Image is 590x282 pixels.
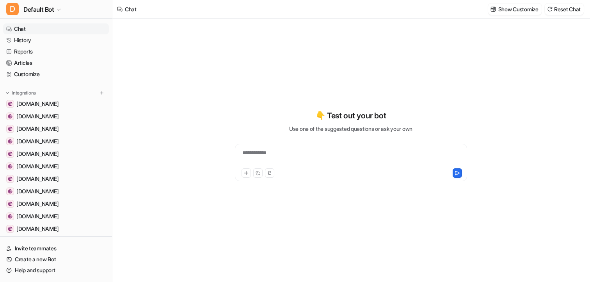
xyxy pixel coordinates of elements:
[8,139,12,144] img: ethereum.org
[8,202,12,206] img: developers.tron.network
[3,243,109,254] a: Invite teammates
[3,265,109,276] a: Help and support
[99,90,105,96] img: menu_add.svg
[6,3,19,15] span: D
[8,177,12,181] img: hyperliquid.gitbook.io
[8,164,12,169] img: docs.ton.org
[16,125,59,133] span: [DOMAIN_NAME]
[3,57,109,68] a: Articles
[3,98,109,109] a: docs.chainstack.com[DOMAIN_NAME]
[16,150,59,158] span: [DOMAIN_NAME]
[488,4,542,15] button: Show Customize
[289,125,412,133] p: Use one of the suggested questions or ask your own
[16,100,59,108] span: [DOMAIN_NAME]
[16,175,59,183] span: [DOMAIN_NAME]
[16,212,59,220] span: [DOMAIN_NAME]
[8,102,12,106] img: docs.chainstack.com
[8,227,12,231] img: docs.polygon.technology
[490,6,496,12] img: customize
[16,112,59,120] span: [DOMAIN_NAME]
[5,90,10,96] img: expand menu
[3,111,109,122] a: chainstack.com[DOMAIN_NAME]
[3,123,109,134] a: solana.com[DOMAIN_NAME]
[3,136,109,147] a: ethereum.org[DOMAIN_NAME]
[16,225,59,233] span: [DOMAIN_NAME]
[3,148,109,159] a: reth.rs[DOMAIN_NAME]
[3,211,109,222] a: geth.ethereum.org[DOMAIN_NAME]
[8,114,12,119] img: chainstack.com
[125,5,137,13] div: Chat
[16,200,59,208] span: [DOMAIN_NAME]
[8,152,12,156] img: reth.rs
[545,4,584,15] button: Reset Chat
[316,110,386,121] p: 👇 Test out your bot
[3,198,109,209] a: developers.tron.network[DOMAIN_NAME]
[3,186,109,197] a: docs.erigon.tech[DOMAIN_NAME]
[16,187,59,195] span: [DOMAIN_NAME]
[16,162,59,170] span: [DOMAIN_NAME]
[3,23,109,34] a: Chat
[3,223,109,234] a: docs.polygon.technology[DOMAIN_NAME]
[3,69,109,80] a: Customize
[12,90,36,96] p: Integrations
[3,89,38,97] button: Integrations
[498,5,538,13] p: Show Customize
[3,173,109,184] a: hyperliquid.gitbook.io[DOMAIN_NAME]
[3,161,109,172] a: docs.ton.org[DOMAIN_NAME]
[16,137,59,145] span: [DOMAIN_NAME]
[8,214,12,219] img: geth.ethereum.org
[8,189,12,194] img: docs.erigon.tech
[3,35,109,46] a: History
[23,4,54,15] span: Default Bot
[547,6,553,12] img: reset
[3,254,109,265] a: Create a new Bot
[8,127,12,131] img: solana.com
[3,46,109,57] a: Reports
